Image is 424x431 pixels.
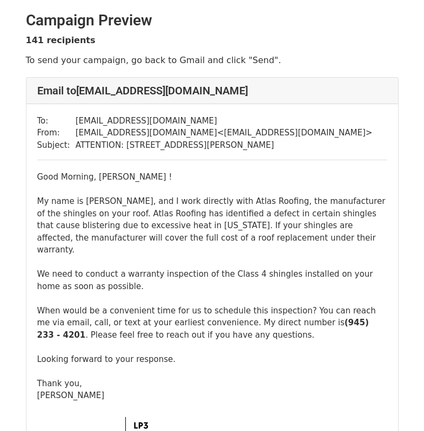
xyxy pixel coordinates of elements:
td: Subject: [37,139,76,152]
td: To: [37,115,76,127]
h2: Campaign Preview [26,11,399,30]
td: [EMAIL_ADDRESS][DOMAIN_NAME] < [EMAIL_ADDRESS][DOMAIN_NAME] > [76,127,373,139]
div: When would be a convenient time for us to schedule this inspection? You can reach me via email, c... [37,292,387,341]
div: Good Morning, [PERSON_NAME] ! [37,171,387,183]
h4: Email to [EMAIL_ADDRESS][DOMAIN_NAME] [37,84,387,97]
div: My name is [PERSON_NAME], and I work directly with Atlas Roofing, the manufacturer of the shingle... [37,183,387,256]
strong: 141 recipients [26,35,96,45]
div: Thank you, [37,378,387,390]
iframe: Chat Widget [370,379,424,431]
b: (945) 233 - 4201 [37,318,369,340]
td: [EMAIL_ADDRESS][DOMAIN_NAME] [76,115,373,127]
p: To send your campaign, go back to Gmail and click "Send". [26,54,399,66]
div: We need to conduct a warranty inspection of the Class 4 shingles installed on your home as soon a... [37,256,387,293]
td: ATTENTION: [STREET_ADDRESS][PERSON_NAME] [76,139,373,152]
td: From: [37,127,76,139]
div: Looking forward to your response. [37,341,387,365]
